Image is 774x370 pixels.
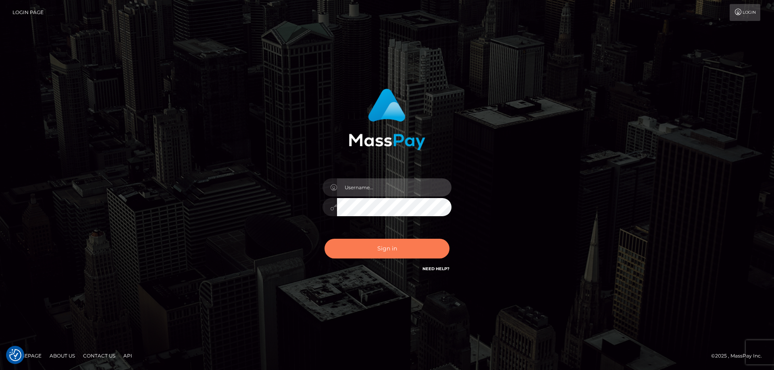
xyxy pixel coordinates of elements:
button: Sign in [325,239,449,258]
a: About Us [46,349,78,362]
a: Need Help? [422,266,449,271]
img: Revisit consent button [9,349,21,361]
input: Username... [337,178,451,196]
button: Consent Preferences [9,349,21,361]
a: Contact Us [80,349,119,362]
a: Login [730,4,760,21]
a: Homepage [9,349,45,362]
a: Login Page [12,4,44,21]
div: © 2025 , MassPay Inc. [711,351,768,360]
img: MassPay Login [349,89,425,150]
a: API [120,349,135,362]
